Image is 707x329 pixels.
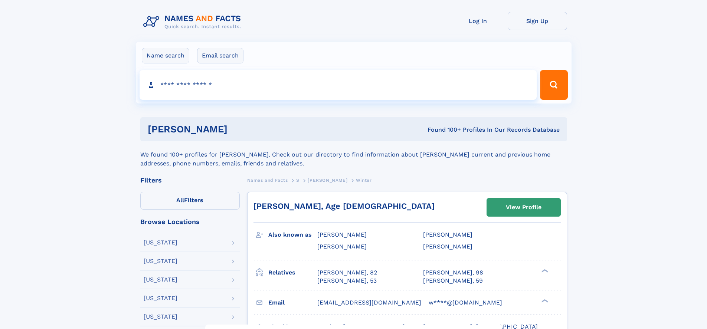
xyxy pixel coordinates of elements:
h3: Email [268,296,317,309]
a: Log In [448,12,508,30]
div: [US_STATE] [144,314,177,320]
span: [PERSON_NAME] [317,231,367,238]
a: [PERSON_NAME], 53 [317,277,377,285]
a: [PERSON_NAME] [308,175,347,185]
a: Names and Facts [247,175,288,185]
img: Logo Names and Facts [140,12,247,32]
span: [EMAIL_ADDRESS][DOMAIN_NAME] [317,299,421,306]
div: ❯ [540,298,549,303]
span: [PERSON_NAME] [423,243,472,250]
div: [US_STATE] [144,295,177,301]
a: S [296,175,300,185]
a: [PERSON_NAME], 82 [317,269,377,277]
span: [PERSON_NAME] [317,243,367,250]
input: search input [140,70,537,100]
span: Winter [356,178,372,183]
span: S [296,178,300,183]
div: Found 100+ Profiles In Our Records Database [327,126,560,134]
label: Filters [140,192,240,210]
h3: Also known as [268,228,317,241]
a: Sign Up [508,12,567,30]
a: View Profile [487,198,560,216]
div: View Profile [506,199,541,216]
button: Search Button [540,70,567,100]
div: Browse Locations [140,218,240,225]
div: ❯ [540,268,549,273]
label: Email search [197,48,243,63]
a: [PERSON_NAME], 98 [423,269,483,277]
a: [PERSON_NAME], 59 [423,277,483,285]
div: We found 100+ profiles for [PERSON_NAME]. Check out our directory to find information about [PERS... [140,141,567,168]
div: Filters [140,177,240,184]
span: [PERSON_NAME] [423,231,472,238]
h3: Relatives [268,266,317,279]
div: [US_STATE] [144,258,177,264]
div: [US_STATE] [144,277,177,283]
h1: [PERSON_NAME] [148,125,328,134]
div: [US_STATE] [144,240,177,246]
a: [PERSON_NAME], Age [DEMOGRAPHIC_DATA] [253,201,435,211]
span: [PERSON_NAME] [308,178,347,183]
span: All [176,197,184,204]
label: Name search [142,48,189,63]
